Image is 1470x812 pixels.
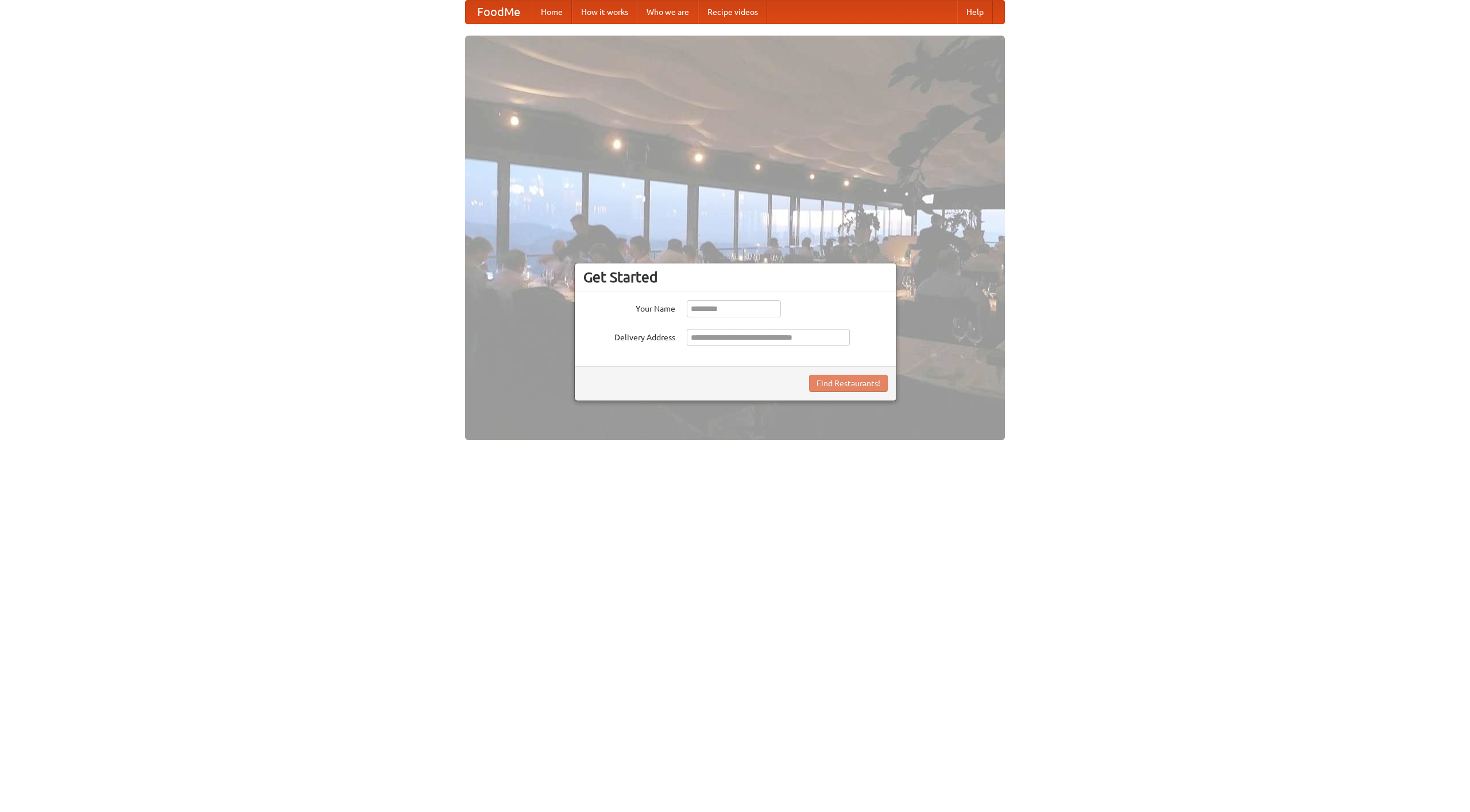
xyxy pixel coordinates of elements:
a: Home [532,1,572,24]
label: Your Name [583,300,675,314]
a: Who we are [637,1,698,24]
a: How it works [572,1,637,24]
button: Find Restaurants! [809,375,888,392]
a: Help [957,1,993,24]
a: FoodMe [466,1,532,24]
h3: Get Started [583,269,888,286]
label: Delivery Address [583,329,675,343]
a: Recipe videos [698,1,767,24]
